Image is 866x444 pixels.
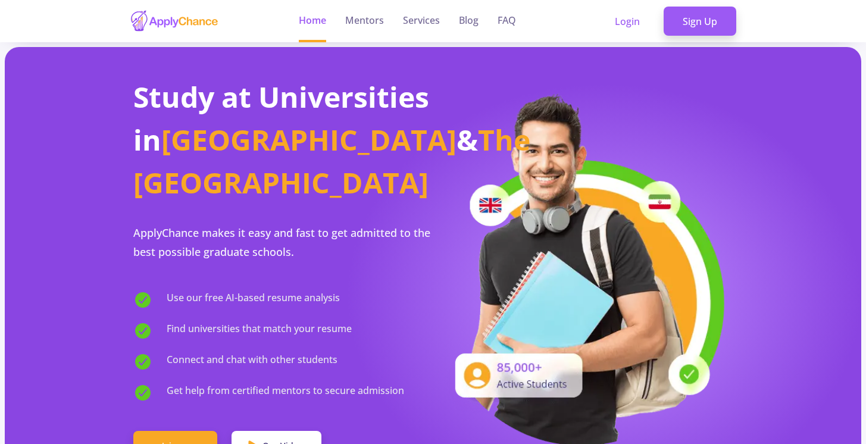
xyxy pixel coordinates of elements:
[130,10,219,33] img: applychance logo
[161,120,457,159] span: [GEOGRAPHIC_DATA]
[457,120,478,159] span: &
[167,383,404,402] span: Get help from certified mentors to secure admission
[664,7,736,36] a: Sign Up
[167,290,340,309] span: Use our free AI-based resume analysis
[596,7,659,36] a: Login
[167,321,352,340] span: Find universities that match your resume
[167,352,337,371] span: Connect and chat with other students
[133,226,430,259] span: ApplyChance makes it easy and fast to get admitted to the best possible graduate schools.
[133,77,429,159] span: Study at Universities in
